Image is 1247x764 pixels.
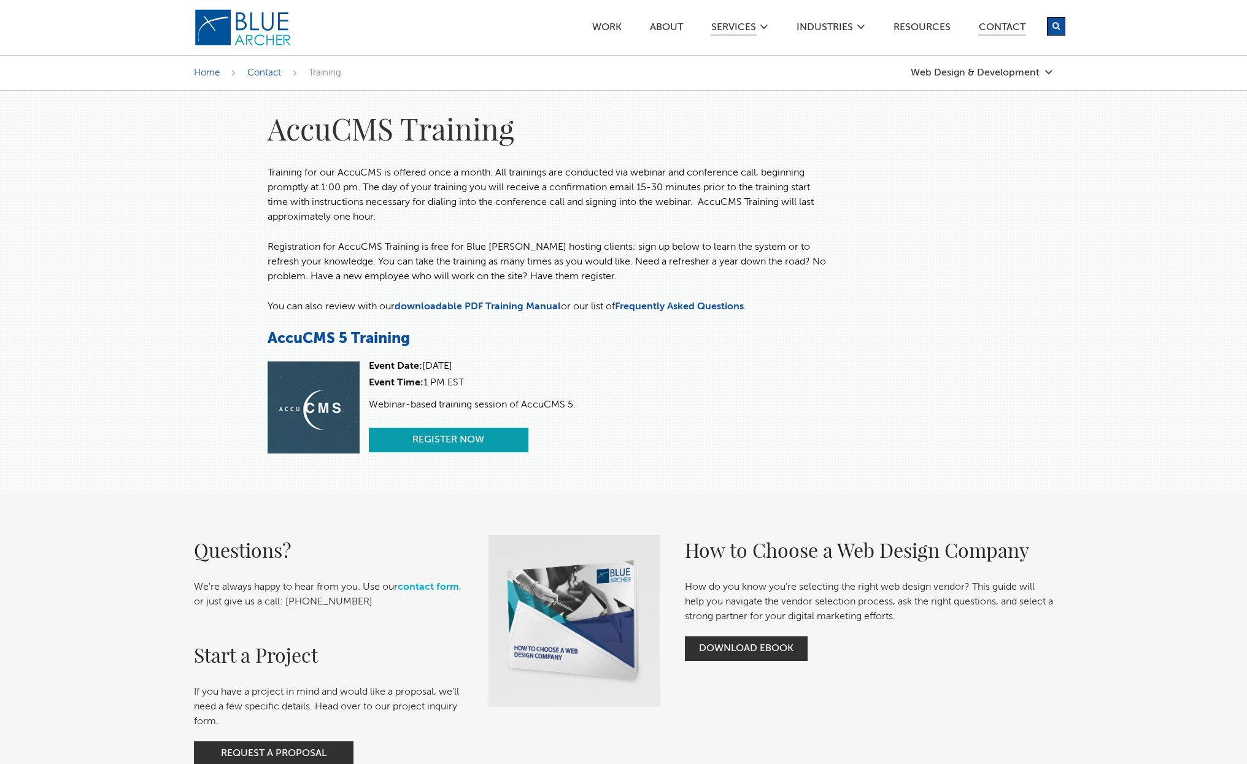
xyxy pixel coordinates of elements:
a: Work [592,23,622,36]
p: Registration for AccuCMS Training is free for Blue [PERSON_NAME] hosting clients; sign up below t... [268,240,832,284]
img: How to Choose a Web Design Company [488,535,660,707]
p: Training for our AccuCMS is offered once a month. All trainings are conducted via webinar and con... [268,166,832,225]
img: cms%2D5.png [268,361,360,453]
a: SERVICES [711,23,757,36]
strong: Event Time: [369,378,423,388]
p: We're always happy to hear from you. Use our , or just give us a call: [PHONE_NUMBER] [194,580,464,609]
a: downloadable PDF Training Manual [395,302,561,312]
p: If you have a project in mind and would like a proposal, we'll need a few specific details. Head ... [194,685,464,729]
p: Webinar-based training session of AccuCMS 5. [369,398,576,412]
a: Web Design & Development [911,68,1053,78]
a: contact form [398,582,459,592]
div: 1 PM EST [369,378,576,388]
span: Training [309,68,341,77]
a: ABOUT [649,23,684,36]
a: Frequently Asked Questions [615,302,744,312]
p: How do you know you’re selecting the right web design vendor? This guide will help you navigate t... [685,580,1053,624]
a: Resources [893,23,951,36]
img: Blue Archer Logo [194,9,292,47]
a: Industries [796,23,854,36]
a: Register Now [369,428,528,452]
h3: AccuCMS 5 Training [268,330,832,349]
a: Home [194,68,220,77]
h2: Start a Project [194,640,464,669]
a: Contact [247,68,281,77]
h2: Questions? [194,535,464,565]
h1: AccuCMS Training [268,109,832,147]
div: [DATE] [369,361,576,371]
a: Download Ebook [685,636,808,661]
strong: Event Date: [369,361,422,371]
p: You can also review with our or our list of . [268,299,832,314]
a: Contact [978,23,1026,36]
h2: How to Choose a Web Design Company [685,535,1053,565]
